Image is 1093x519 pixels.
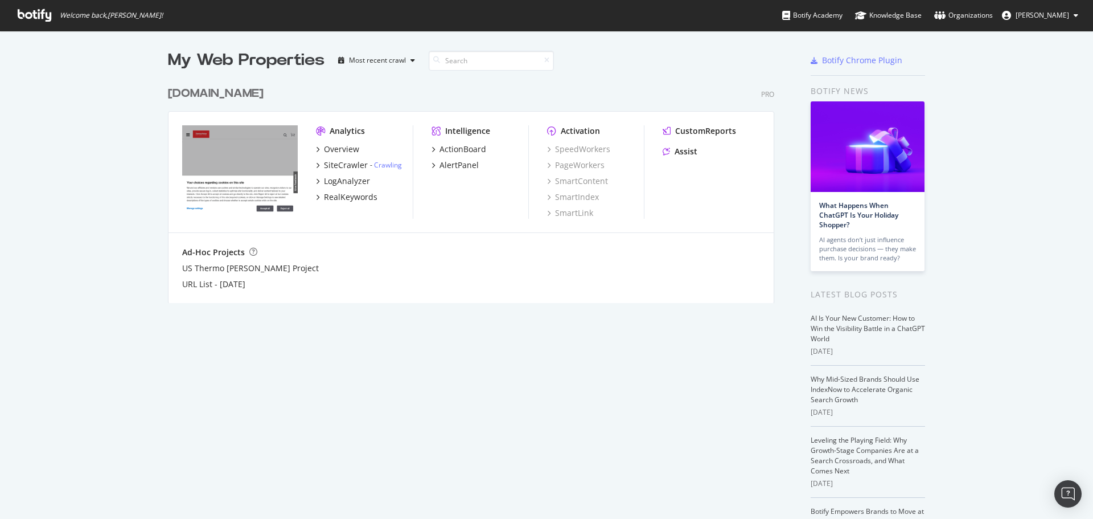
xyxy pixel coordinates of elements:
input: Search [429,51,554,71]
a: SmartContent [547,175,608,187]
a: RealKeywords [316,191,377,203]
a: Crawling [374,160,402,170]
a: LogAnalyzer [316,175,370,187]
a: Why Mid-Sized Brands Should Use IndexNow to Accelerate Organic Search Growth [811,374,919,404]
div: Open Intercom Messenger [1054,480,1082,508]
div: Ad-Hoc Projects [182,247,245,258]
button: [PERSON_NAME] [993,6,1087,24]
div: Latest Blog Posts [811,288,925,301]
div: AI agents don’t just influence purchase decisions — they make them. Is your brand ready? [819,235,916,263]
a: SmartLink [547,207,593,219]
a: What Happens When ChatGPT Is Your Holiday Shopper? [819,201,898,230]
a: URL List - [DATE] [182,279,245,290]
img: What Happens When ChatGPT Is Your Holiday Shopper? [811,101,924,192]
a: Overview [316,144,359,155]
a: CustomReports [663,125,736,137]
div: CustomReports [675,125,736,137]
span: Robert Sanders [1016,10,1069,20]
a: AlertPanel [432,160,479,171]
div: SiteCrawler [324,160,368,171]
a: Botify Chrome Plugin [811,55,902,66]
div: Knowledge Base [855,10,922,21]
div: grid [168,72,783,303]
div: Pro [761,89,774,99]
div: [DATE] [811,346,925,357]
div: Assist [675,146,697,157]
div: Overview [324,144,359,155]
div: AlertPanel [439,160,479,171]
div: [DATE] [811,407,925,418]
div: ActionBoard [439,144,486,155]
button: Most recent crawl [334,51,420,70]
div: Botify Academy [782,10,843,21]
div: Most recent crawl [349,57,406,64]
a: Assist [663,146,697,157]
img: thermofisher.com [182,125,298,218]
div: Organizations [934,10,993,21]
a: US Thermo [PERSON_NAME] Project [182,263,319,274]
div: LogAnalyzer [324,175,370,187]
a: [DOMAIN_NAME] [168,85,268,102]
a: PageWorkers [547,160,605,171]
a: Leveling the Playing Field: Why Growth-Stage Companies Are at a Search Crossroads, and What Comes... [811,435,919,476]
span: Welcome back, [PERSON_NAME] ! [60,11,163,20]
div: Analytics [330,125,365,137]
a: SmartIndex [547,191,599,203]
div: Intelligence [445,125,490,137]
a: ActionBoard [432,144,486,155]
a: SiteCrawler- Crawling [316,160,402,171]
div: Botify Chrome Plugin [822,55,902,66]
div: - [370,160,402,170]
div: RealKeywords [324,191,377,203]
div: My Web Properties [168,49,324,72]
div: [DATE] [811,479,925,489]
div: [DOMAIN_NAME] [168,85,264,102]
div: Botify news [811,85,925,97]
div: Activation [561,125,600,137]
a: AI Is Your New Customer: How to Win the Visibility Battle in a ChatGPT World [811,313,925,344]
a: SpeedWorkers [547,144,610,155]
